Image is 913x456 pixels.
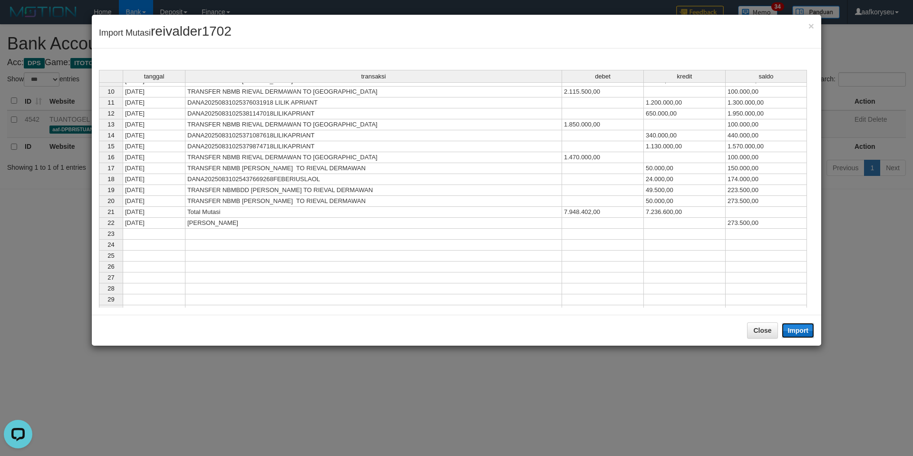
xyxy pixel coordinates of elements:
[123,97,185,108] td: [DATE]
[185,174,562,185] td: DANA20250831025437669268FEBERIUSLAOL
[107,197,114,204] span: 20
[107,132,114,139] span: 14
[123,163,185,174] td: [DATE]
[562,87,644,97] td: 2.115.500,00
[107,208,114,215] span: 21
[107,252,114,259] span: 25
[758,73,773,80] span: saldo
[726,174,807,185] td: 174.000,00
[107,121,114,128] span: 13
[99,28,232,38] span: Import Mutasi
[644,196,726,207] td: 50.000,00
[808,20,814,31] span: ×
[107,230,114,237] span: 23
[808,21,814,31] button: Close
[123,152,185,163] td: [DATE]
[185,87,562,97] td: TRANSFER NBMB RIEVAL DERMAWAN TO [GEOGRAPHIC_DATA]
[107,219,114,226] span: 22
[644,207,726,218] td: 7.236.600,00
[185,163,562,174] td: TRANSFER NBMB [PERSON_NAME] TO RIEVAL DERMAWAN
[644,163,726,174] td: 50.000,00
[562,207,644,218] td: 7.948.402,00
[144,73,165,80] span: tanggal
[726,218,807,229] td: 273.500,00
[185,108,562,119] td: DANA20250831025381147018LILIKAPRIANT
[644,130,726,141] td: 340.000,00
[677,73,692,80] span: kredit
[123,174,185,185] td: [DATE]
[107,165,114,172] span: 17
[107,143,114,150] span: 15
[107,263,114,270] span: 26
[123,141,185,152] td: [DATE]
[782,323,814,338] button: Import
[107,285,114,292] span: 28
[107,88,114,95] span: 10
[726,97,807,108] td: 1.300.000,00
[361,73,386,80] span: transaksi
[726,119,807,130] td: 100.000,00
[123,185,185,196] td: [DATE]
[107,274,114,281] span: 27
[185,130,562,141] td: DANA20250831025371087618LILIKAPRIANT
[107,307,114,314] span: 30
[107,241,114,248] span: 24
[123,130,185,141] td: [DATE]
[151,24,232,39] span: reivalder1702
[123,108,185,119] td: [DATE]
[185,141,562,152] td: DANA20250831025379874718LILIKAPRIANT
[185,218,562,229] td: [PERSON_NAME]
[107,296,114,303] span: 29
[107,99,114,106] span: 11
[726,130,807,141] td: 440.000,00
[562,152,644,163] td: 1.470.000,00
[595,73,611,80] span: debet
[185,207,562,218] td: Total Mutasi
[644,141,726,152] td: 1.130.000,00
[644,108,726,119] td: 650.000,00
[185,185,562,196] td: TRANSFER NBMBDD [PERSON_NAME] TO RIEVAL DERMAWAN
[123,119,185,130] td: [DATE]
[107,110,114,117] span: 12
[185,119,562,130] td: TRANSFER NBMB RIEVAL DERMAWAN TO [GEOGRAPHIC_DATA]
[644,185,726,196] td: 49.500,00
[726,196,807,207] td: 273.500,00
[107,154,114,161] span: 16
[107,175,114,183] span: 18
[185,196,562,207] td: TRANSFER NBMB [PERSON_NAME]​ TO RIEVAL DERMAWAN
[123,218,185,229] td: [DATE]
[562,119,644,130] td: 1.850.000,00
[726,185,807,196] td: 223.500,00
[123,207,185,218] td: [DATE]
[107,186,114,194] span: 19
[185,97,562,108] td: DANA20250831025376031918 LILIK APRIANT
[726,108,807,119] td: 1.950.000,00
[726,141,807,152] td: 1.570.000,00
[185,152,562,163] td: TRANSFER NBMB RIEVAL DERMAWAN TO [GEOGRAPHIC_DATA]
[123,87,185,97] td: [DATE]
[747,322,777,339] button: Close
[4,4,32,32] button: Open LiveChat chat widget
[726,152,807,163] td: 100.000,00
[123,196,185,207] td: [DATE]
[726,163,807,174] td: 150.000,00
[99,70,123,83] th: Select whole grid
[644,174,726,185] td: 24.000,00
[644,97,726,108] td: 1.200.000,00
[726,87,807,97] td: 100.000,00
